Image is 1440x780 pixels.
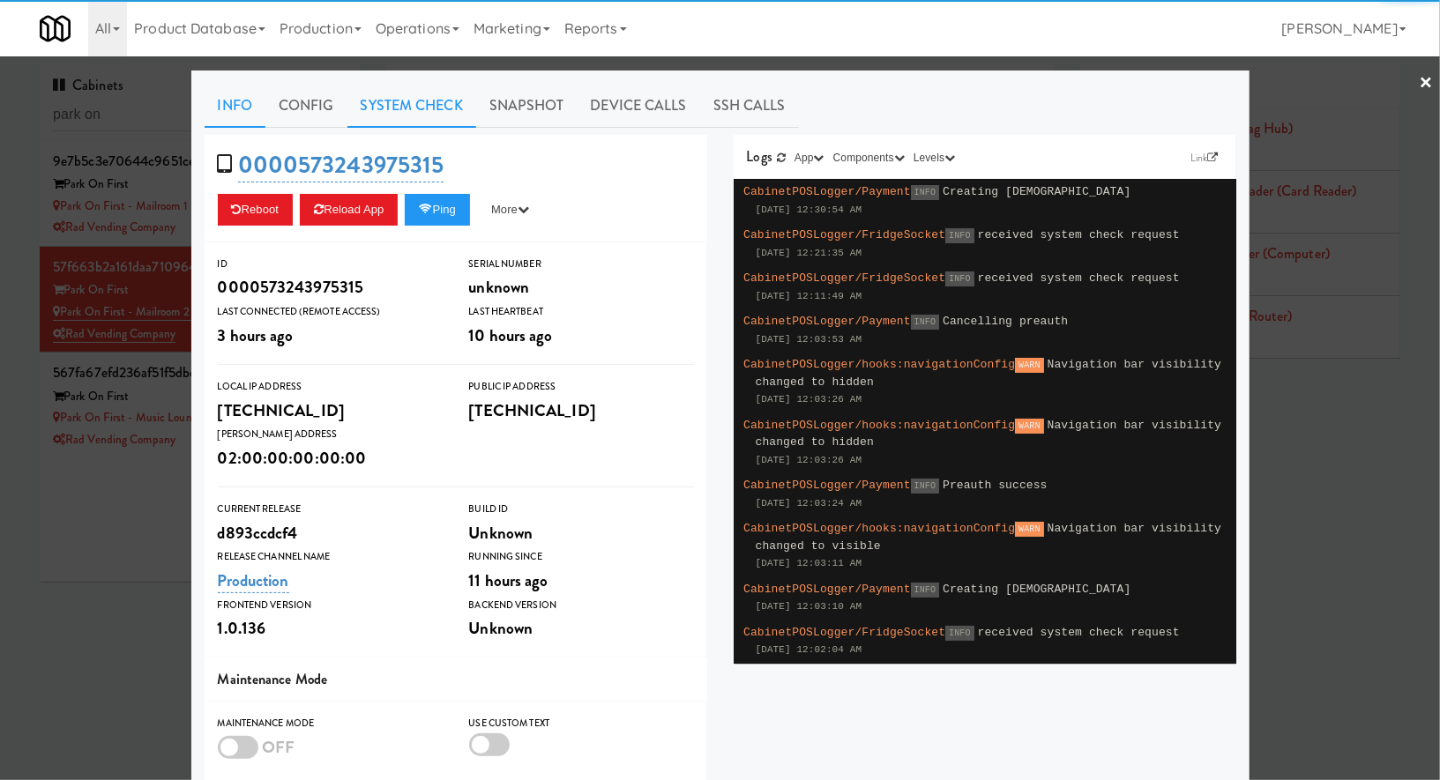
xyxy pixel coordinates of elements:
div: Current Release [218,501,443,518]
span: WARN [1015,419,1043,434]
button: Levels [909,149,959,167]
span: CabinetPOSLogger/FridgeSocket [743,271,945,285]
div: [TECHNICAL_ID] [469,396,694,426]
div: 02:00:00:00:00:00 [218,443,443,473]
div: 1.0.136 [218,613,443,643]
div: Backend Version [469,597,694,614]
span: received system check request [978,626,1180,639]
div: Release Channel Name [218,548,443,566]
span: [DATE] 12:03:24 AM [756,498,862,509]
span: [DATE] 12:03:26 AM [756,394,862,405]
span: INFO [911,315,939,330]
div: Use Custom Text [469,715,694,732]
span: Creating [DEMOGRAPHIC_DATA] [943,185,1130,198]
span: [DATE] 12:02:04 AM [756,644,862,655]
span: [DATE] 12:03:11 AM [756,558,862,568]
a: Production [218,568,289,593]
div: d893ccdcf4 [218,518,443,548]
span: Navigation bar visibility changed to visible [756,522,1222,553]
div: Last Heartbeat [469,303,694,321]
a: Info [205,84,265,128]
span: received system check request [978,271,1180,285]
a: SSH Calls [700,84,799,128]
div: [TECHNICAL_ID] [218,396,443,426]
button: Ping [405,194,470,226]
span: CabinetPOSLogger/Payment [743,583,911,596]
span: received system check request [978,228,1180,241]
span: Cancelling preauth [943,315,1068,328]
span: INFO [945,271,974,286]
span: CabinetPOSLogger/Payment [743,479,911,492]
div: Unknown [469,518,694,548]
span: INFO [945,228,974,243]
div: 0000573243975315 [218,272,443,302]
span: [DATE] 12:03:53 AM [756,334,862,345]
span: INFO [911,185,939,200]
div: Maintenance Mode [218,715,443,732]
a: 0000573243975315 [238,148,444,182]
span: [DATE] 12:21:35 AM [756,248,862,258]
div: Local IP Address [218,378,443,396]
div: Public IP Address [469,378,694,396]
span: INFO [911,479,939,494]
span: [DATE] 12:30:54 AM [756,204,862,215]
div: Build Id [469,501,694,518]
a: Device Calls [578,84,700,128]
span: Navigation bar visibility changed to hidden [756,358,1222,389]
span: INFO [911,583,939,598]
span: 11 hours ago [469,568,548,592]
span: 3 hours ago [218,323,294,347]
button: Reboot [218,194,294,226]
span: Logs [747,146,772,167]
button: More [477,194,543,226]
span: Preauth success [943,479,1048,492]
span: OFF [262,735,295,759]
span: WARN [1015,522,1043,537]
a: Config [265,84,347,128]
div: Running Since [469,548,694,566]
div: Last Connected (Remote Access) [218,303,443,321]
span: WARN [1015,358,1043,373]
a: × [1419,56,1433,111]
span: [DATE] 12:03:26 AM [756,455,862,465]
span: CabinetPOSLogger/FridgeSocket [743,626,945,639]
span: Maintenance Mode [218,669,328,689]
span: Creating [DEMOGRAPHIC_DATA] [943,583,1130,596]
button: Reload App [300,194,398,226]
span: CabinetPOSLogger/hooks:navigationConfig [743,419,1015,432]
span: 10 hours ago [469,323,553,347]
div: unknown [469,272,694,302]
span: CabinetPOSLogger/Payment [743,315,911,328]
a: Snapshot [476,84,578,128]
div: Serial Number [469,256,694,273]
span: [DATE] 12:11:49 AM [756,291,862,301]
span: INFO [945,626,974,641]
a: Link [1186,149,1223,167]
button: Components [829,149,909,167]
span: CabinetPOSLogger/hooks:navigationConfig [743,358,1015,371]
div: Unknown [469,613,694,643]
div: ID [218,256,443,273]
span: CabinetPOSLogger/FridgeSocket [743,228,945,241]
div: Frontend Version [218,597,443,614]
span: CabinetPOSLogger/Payment [743,185,911,198]
div: [PERSON_NAME] Address [218,426,443,443]
a: System Check [347,84,476,128]
img: Micromart [40,13,71,44]
span: CabinetPOSLogger/hooks:navigationConfig [743,522,1015,535]
button: App [790,149,829,167]
span: [DATE] 12:03:10 AM [756,601,862,612]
